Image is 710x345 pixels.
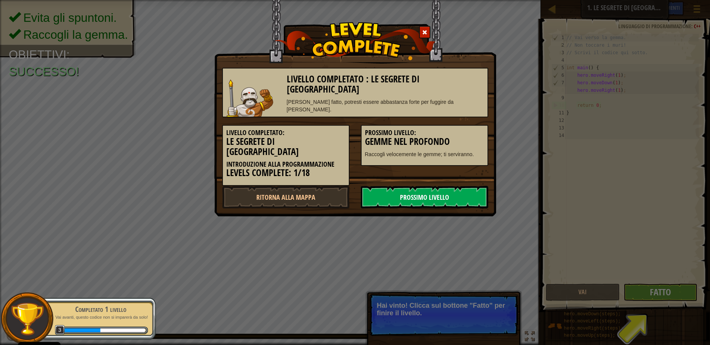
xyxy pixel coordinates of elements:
[361,186,488,208] a: Prossimo livello
[55,325,65,335] span: 3
[53,315,148,320] p: Vai avanti, questo codice non si imparerà da solo!
[226,137,345,157] h3: Le segrete di [GEOGRAPHIC_DATA]
[365,129,484,137] h5: Prossimo livello:
[53,304,148,315] div: Completato 1 livello
[226,129,345,137] h5: Livello completato:
[365,137,484,147] h3: Gemme nel profondo
[226,161,345,168] h5: Introduzione alla programmazione
[287,98,484,113] div: [PERSON_NAME] fatto, potresti essere abbastanza forte per fuggire da [PERSON_NAME].
[227,79,273,117] img: goliath.png
[226,168,345,178] h3: Levels Complete: 1/18
[222,186,350,208] a: Ritorna alla Mappa
[274,22,436,60] img: level_complete.png
[365,150,484,158] p: Raccogli velocemente le gemme; ti serviranno.
[287,74,484,94] h3: Livello Completato : Le segrete di [GEOGRAPHIC_DATA]
[10,302,44,336] img: trophy.png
